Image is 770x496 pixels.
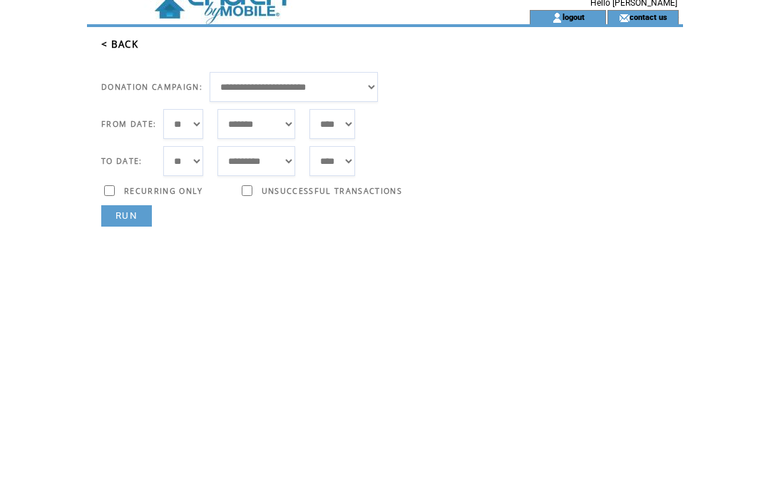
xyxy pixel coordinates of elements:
[101,157,143,167] span: TO DATE:
[630,13,667,22] a: contact us
[101,83,202,93] span: DONATION CAMPAIGN:
[552,13,563,24] img: account_icon.gif
[262,187,402,197] span: UNSUCCESSFUL TRANSACTIONS
[101,38,138,51] a: < BACK
[124,187,203,197] span: RECURRING ONLY
[619,13,630,24] img: contact_us_icon.gif
[101,120,156,130] span: FROM DATE:
[101,206,152,227] a: RUN
[563,13,585,22] a: logout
